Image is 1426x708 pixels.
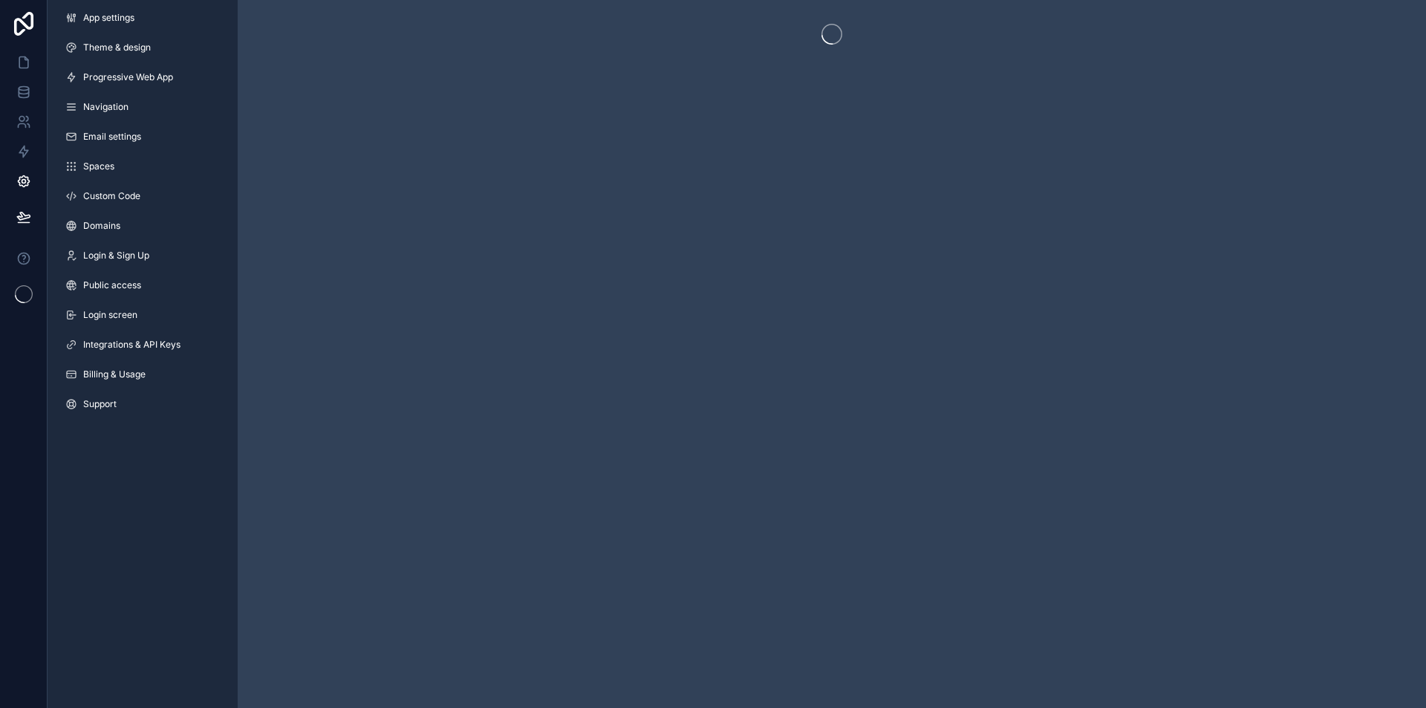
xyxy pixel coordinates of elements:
span: Navigation [83,101,128,113]
span: Progressive Web App [83,71,173,83]
span: Domains [83,220,120,232]
span: Support [83,398,117,410]
a: Login screen [53,303,232,327]
span: Spaces [83,160,114,172]
span: Theme & design [83,42,151,53]
span: App settings [83,12,134,24]
span: Public access [83,279,141,291]
span: Integrations & API Keys [83,339,180,351]
a: Support [53,392,232,416]
span: Login & Sign Up [83,250,149,262]
a: App settings [53,6,232,30]
a: Billing & Usage [53,363,232,386]
span: Email settings [83,131,141,143]
a: Domains [53,214,232,238]
a: Integrations & API Keys [53,333,232,357]
a: Theme & design [53,36,232,59]
span: Login screen [83,309,137,321]
span: Billing & Usage [83,368,146,380]
span: Custom Code [83,190,140,202]
a: Custom Code [53,184,232,208]
a: Spaces [53,155,232,178]
a: Navigation [53,95,232,119]
a: Progressive Web App [53,65,232,89]
a: Public access [53,273,232,297]
a: Email settings [53,125,232,149]
a: Login & Sign Up [53,244,232,267]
